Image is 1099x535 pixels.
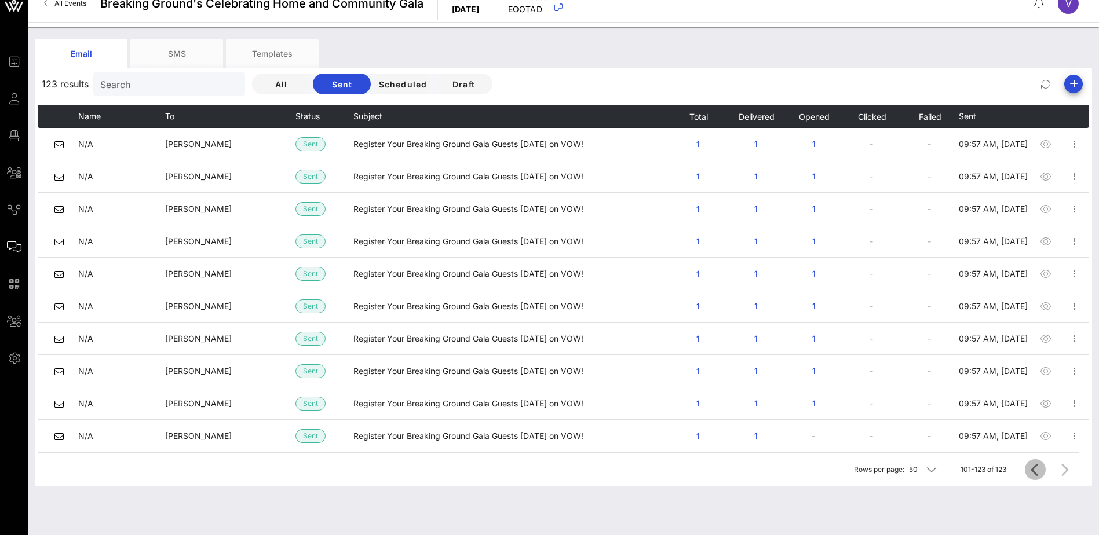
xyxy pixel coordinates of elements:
span: Delivered [737,112,774,122]
th: Sent [959,105,1031,128]
i: email [54,173,64,182]
th: Delivered [727,105,785,128]
span: 1 [689,301,707,311]
span: 1 [747,334,765,343]
span: 1 [689,398,707,408]
button: 1 [680,296,717,317]
button: 1 [680,361,717,382]
button: 1 [737,231,775,252]
span: 1 [805,139,823,149]
span: 1 [805,398,823,408]
span: Sent [303,365,318,378]
td: Register Your Breaking Ground Gala Guests [DATE] on VOW! [353,225,669,258]
button: 1 [680,426,717,446]
span: N/A [78,269,93,279]
button: 1 [737,166,775,187]
button: 1 [737,199,775,219]
button: Delivered [737,105,774,128]
span: 1 [805,236,823,246]
th: Failed [901,105,959,128]
i: email [54,335,64,344]
button: All [252,74,310,94]
span: 09:57 AM, [DATE] [959,334,1028,343]
span: 1 [805,171,823,181]
i: email [54,140,64,149]
span: 1 [689,334,707,343]
span: Sent [322,79,362,89]
span: N/A [78,301,93,311]
span: Sent [303,332,318,345]
button: 1 [737,393,775,414]
th: To [165,105,295,128]
button: Draft [435,74,492,94]
span: Draft [444,79,483,89]
button: 1 [680,393,717,414]
span: Opened [798,112,830,122]
span: 09:57 AM, [DATE] [959,366,1028,376]
span: 1 [689,139,707,149]
span: Sent [303,235,318,248]
button: 1 [795,361,833,382]
td: Register Your Breaking Ground Gala Guests [DATE] on VOW! [353,323,669,355]
button: 1 [737,426,775,446]
span: [PERSON_NAME] [165,171,232,181]
span: [PERSON_NAME] [165,334,232,343]
td: Register Your Breaking Ground Gala Guests [DATE] on VOW! [353,160,669,193]
button: 1 [680,263,717,284]
button: 1 [795,231,833,252]
span: N/A [78,366,93,376]
span: [PERSON_NAME] [165,236,232,246]
span: [PERSON_NAME] [165,204,232,214]
button: 1 [795,199,833,219]
div: 101-123 of 123 [961,464,1006,475]
span: [PERSON_NAME] [165,139,232,149]
button: Scheduled [374,74,432,94]
span: Sent [303,203,318,215]
span: N/A [78,171,93,181]
th: Name [78,105,165,128]
span: Clicked [857,112,886,122]
button: Sent [313,74,371,94]
th: Clicked [843,105,901,128]
p: [DATE] [452,3,480,15]
i: email [54,237,64,247]
span: 09:57 AM, [DATE] [959,301,1028,311]
th: Subject [353,105,669,128]
span: Scheduled [378,79,427,89]
div: Templates [226,39,319,68]
span: N/A [78,398,93,408]
span: 1 [805,301,823,311]
p: EOOTAD [508,3,548,15]
span: Total [688,112,707,122]
button: 1 [737,263,775,284]
span: 1 [747,204,765,214]
div: Rows per page: [854,453,939,486]
span: 09:57 AM, [DATE] [959,204,1028,214]
span: Sent [303,170,318,183]
span: Failed [918,112,941,122]
td: Register Your Breaking Ground Gala Guests [DATE] on VOW! [353,193,669,225]
button: 1 [680,328,717,349]
th: Opened [785,105,843,128]
button: Failed [918,105,941,128]
span: 1 [689,366,707,376]
th: Status [295,105,353,128]
i: email [54,302,64,312]
button: 1 [795,263,833,284]
span: Status [295,111,320,121]
button: 1 [737,361,775,382]
button: 1 [737,134,775,155]
i: email [54,205,64,214]
span: N/A [78,431,93,441]
span: 1 [805,366,823,376]
span: 1 [689,204,707,214]
span: 1 [747,301,765,311]
td: Register Your Breaking Ground Gala Guests [DATE] on VOW! [353,128,669,160]
td: Register Your Breaking Ground Gala Guests [DATE] on VOW! [353,420,669,452]
span: 1 [747,171,765,181]
span: N/A [78,334,93,343]
span: 1 [747,139,765,149]
span: N/A [78,204,93,214]
button: 1 [680,134,717,155]
button: 1 [680,199,717,219]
